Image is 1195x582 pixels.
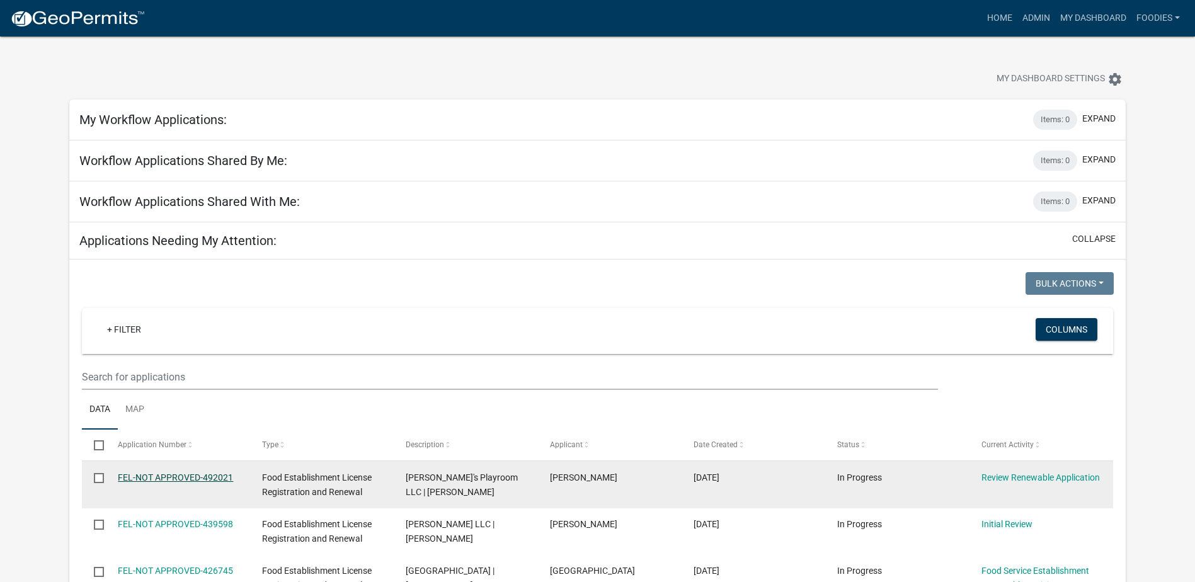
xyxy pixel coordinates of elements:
[118,519,233,529] a: FEL-NOT APPROVED-439598
[82,430,106,460] datatable-header-cell: Select
[79,153,287,168] h5: Workflow Applications Shared By Me:
[250,430,394,460] datatable-header-cell: Type
[1072,232,1116,246] button: collapse
[550,472,617,482] span: jessica brodt
[694,472,719,482] span: 10/13/2025
[1082,112,1116,125] button: expand
[262,519,372,544] span: Food Establishment License Registration and Renewal
[1026,272,1114,295] button: Bulk Actions
[837,440,859,449] span: Status
[1055,6,1131,30] a: My Dashboard
[837,519,882,529] span: In Progress
[550,519,617,529] span: Matthew Toth
[262,440,278,449] span: Type
[694,566,719,576] span: 05/27/2025
[981,440,1034,449] span: Current Activity
[694,440,738,449] span: Date Created
[79,233,277,248] h5: Applications Needing My Attention:
[106,430,249,460] datatable-header-cell: Application Number
[837,472,882,482] span: In Progress
[1033,191,1077,212] div: Items: 0
[969,430,1112,460] datatable-header-cell: Current Activity
[682,430,825,460] datatable-header-cell: Date Created
[79,112,227,127] h5: My Workflow Applications:
[837,566,882,576] span: In Progress
[1082,153,1116,166] button: expand
[118,472,233,482] a: FEL-NOT APPROVED-492021
[981,519,1032,529] a: Initial Review
[1107,72,1123,87] i: settings
[550,566,635,576] span: El Rancho Street Tacos
[406,472,518,497] span: Nani's Playroom LLC | Jessica Brodt
[997,72,1105,87] span: My Dashboard Settings
[537,430,681,460] datatable-header-cell: Applicant
[394,430,537,460] datatable-header-cell: Description
[1036,318,1097,341] button: Columns
[1033,151,1077,171] div: Items: 0
[406,519,495,544] span: JM Marion LLC | Sam Ballard Jr
[79,194,300,209] h5: Workflow Applications Shared With Me:
[981,472,1100,482] a: Review Renewable Application
[97,318,151,341] a: + Filter
[82,390,118,430] a: Data
[262,472,372,497] span: Food Establishment License Registration and Renewal
[1082,194,1116,207] button: expand
[118,440,186,449] span: Application Number
[694,519,719,529] span: 06/23/2025
[118,390,152,430] a: Map
[825,430,969,460] datatable-header-cell: Status
[982,6,1017,30] a: Home
[1017,6,1055,30] a: Admin
[1033,110,1077,130] div: Items: 0
[82,364,938,390] input: Search for applications
[986,67,1133,91] button: My Dashboard Settingssettings
[1131,6,1185,30] a: Foodies
[550,440,583,449] span: Applicant
[406,440,444,449] span: Description
[118,566,233,576] a: FEL-NOT APPROVED-426745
